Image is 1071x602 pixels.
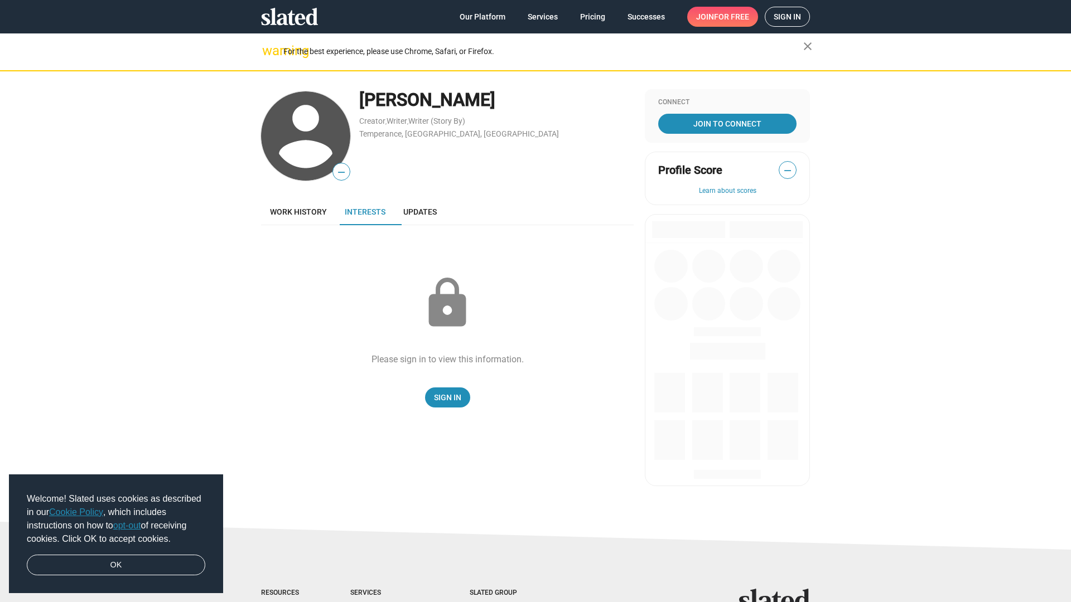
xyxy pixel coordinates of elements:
span: — [779,163,796,178]
a: Writer (Story By) [408,116,465,125]
mat-icon: lock [419,275,475,331]
span: Welcome! Slated uses cookies as described in our , which includes instructions on how to of recei... [27,492,205,546]
a: Join To Connect [658,114,797,134]
span: Interests [345,207,385,216]
a: Sign in [765,7,810,27]
span: for free [714,7,749,27]
a: dismiss cookie message [27,555,205,576]
a: Joinfor free [687,7,758,27]
span: Services [528,7,558,27]
div: [PERSON_NAME] [359,88,634,112]
div: Connect [658,98,797,107]
div: cookieconsent [9,474,223,594]
a: Sign In [425,387,470,407]
span: Updates [403,207,437,216]
span: Work history [270,207,327,216]
a: Interests [336,198,394,225]
a: Work history [261,198,336,225]
a: Creator [359,116,385,125]
span: — [333,165,350,179]
span: Pricing [580,7,605,27]
div: Resources [261,589,306,598]
span: Profile Score [658,163,722,178]
a: Our Platform [451,7,514,27]
span: Our Platform [460,7,505,27]
a: Services [519,7,567,27]
span: Successes [628,7,665,27]
span: Join To Connect [660,114,794,134]
a: Pricing [571,7,614,27]
a: opt-out [113,521,141,530]
div: For the best experience, please use Chrome, Safari, or Firefox. [283,44,803,59]
a: Writer [387,116,407,125]
button: Learn about scores [658,187,797,196]
a: Temperance, [GEOGRAPHIC_DATA], [GEOGRAPHIC_DATA] [359,129,559,138]
span: Sign In [434,387,461,407]
a: Cookie Policy [49,507,103,517]
a: Updates [394,198,446,225]
span: , [385,119,387,125]
mat-icon: close [801,40,814,53]
a: Successes [619,7,674,27]
span: Sign in [774,7,801,26]
div: Services [350,589,425,598]
span: , [407,119,408,125]
div: Please sign in to view this information. [372,353,524,365]
div: Slated Group [470,589,546,598]
span: Join [696,7,749,27]
mat-icon: warning [262,44,276,57]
